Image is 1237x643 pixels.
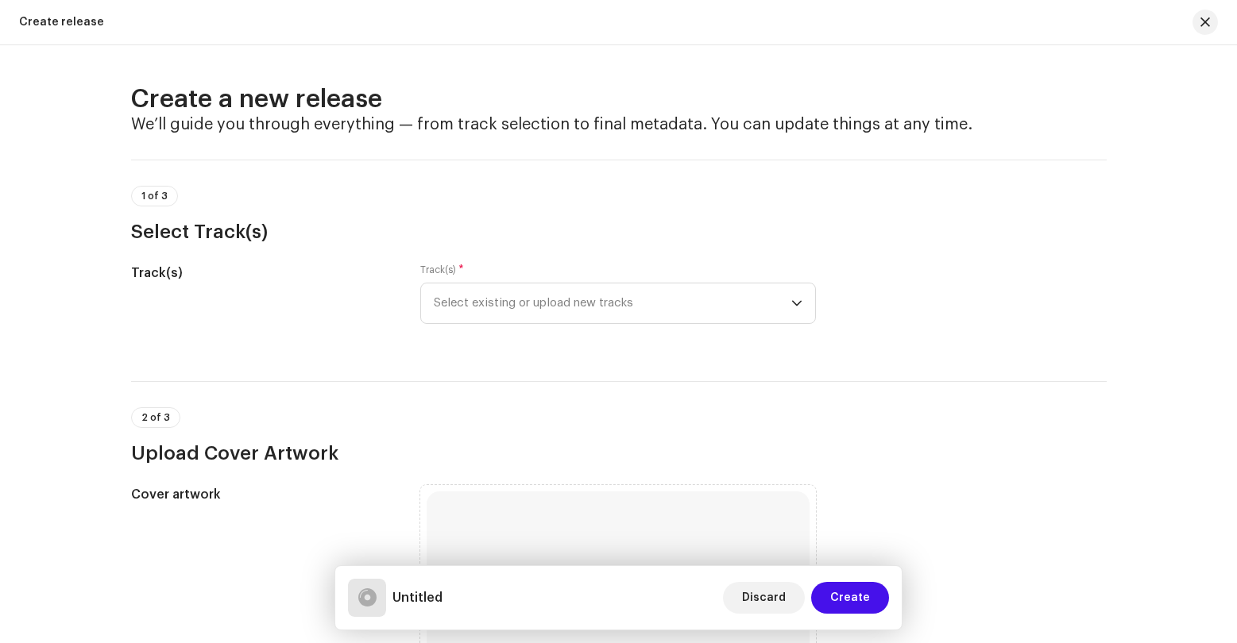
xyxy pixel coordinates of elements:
span: Discard [742,582,786,614]
h2: Create a new release [131,83,1107,115]
h5: Untitled [392,588,443,607]
label: Track(s) [420,264,464,276]
h3: Upload Cover Artwork [131,441,1107,466]
div: dropdown trigger [791,283,802,323]
button: Create [811,582,889,614]
span: Select existing or upload new tracks [434,283,791,323]
h4: We’ll guide you through everything — from track selection to final metadata. You can update thing... [131,115,1107,134]
button: Discard [723,582,805,614]
h3: Select Track(s) [131,219,1107,244]
h5: Track(s) [131,264,396,283]
span: Create [830,582,870,614]
h5: Cover artwork [131,485,396,504]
